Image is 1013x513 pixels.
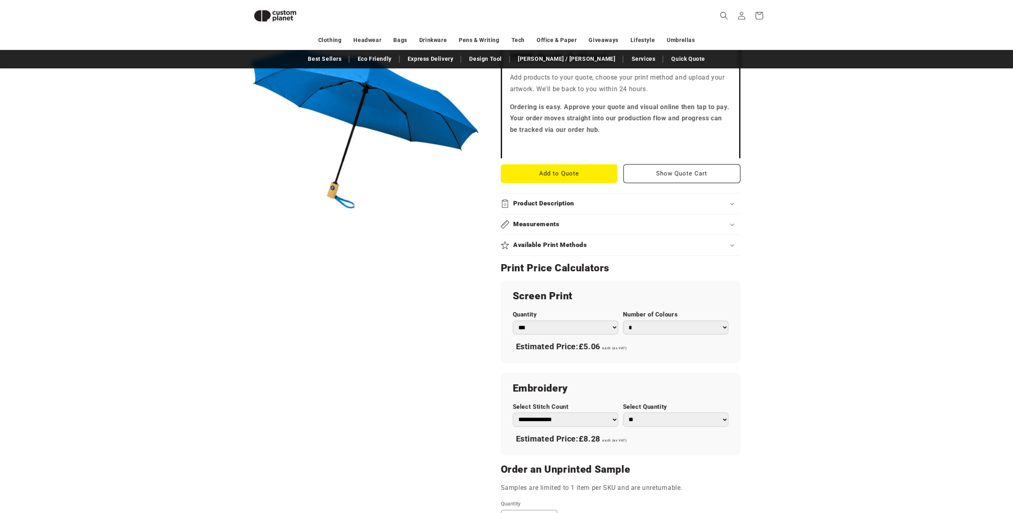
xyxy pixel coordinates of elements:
[627,52,659,66] a: Services
[667,33,695,47] a: Umbrellas
[501,235,740,255] summary: Available Print Methods
[501,500,676,508] label: Quantity
[513,241,587,249] h2: Available Print Methods
[513,199,574,208] h2: Product Description
[715,7,733,24] summary: Search
[511,33,524,47] a: Tech
[630,33,655,47] a: Lifestyle
[602,346,626,350] span: each (ex VAT)
[514,52,619,66] a: [PERSON_NAME] / [PERSON_NAME]
[513,338,728,355] div: Estimated Price:
[501,463,740,476] h2: Order an Unprinted Sample
[589,33,618,47] a: Giveaways
[501,193,740,214] summary: Product Description
[513,431,728,447] div: Estimated Price:
[510,142,731,150] iframe: Customer reviews powered by Trustpilot
[459,33,499,47] a: Pens & Writing
[510,72,731,95] p: Add products to your quote, choose your print method and upload your artwork. We'll be back to yo...
[393,33,407,47] a: Bags
[513,382,728,395] h2: Embroidery
[419,33,447,47] a: Drinkware
[513,220,559,229] h2: Measurements
[318,33,342,47] a: Clothing
[501,214,740,235] summary: Measurements
[513,403,618,411] label: Select Stitch Count
[623,164,740,183] button: Show Quote Cart
[513,290,728,302] h2: Screen Print
[973,475,1013,513] iframe: Chat Widget
[513,311,618,318] label: Quantity
[537,33,577,47] a: Office & Paper
[501,164,618,183] : Add to Quote
[404,52,458,66] a: Express Delivery
[579,434,600,443] span: £8.28
[353,52,395,66] a: Eco Friendly
[667,52,709,66] a: Quick Quote
[602,438,626,442] span: each (ex VAT)
[623,403,728,411] label: Select Quantity
[501,262,740,274] h2: Print Price Calculators
[247,12,481,246] media-gallery: Gallery Viewer
[353,33,381,47] a: Headwear
[579,342,600,351] span: £5.06
[501,482,740,494] p: Samples are limited to 1 item per SKU and are unreturnable.
[510,103,730,134] strong: Ordering is easy. Approve your quote and visual online then tap to pay. Your order moves straight...
[465,52,506,66] a: Design Tool
[304,52,345,66] a: Best Sellers
[247,3,303,28] img: Custom Planet
[623,311,728,318] label: Number of Colours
